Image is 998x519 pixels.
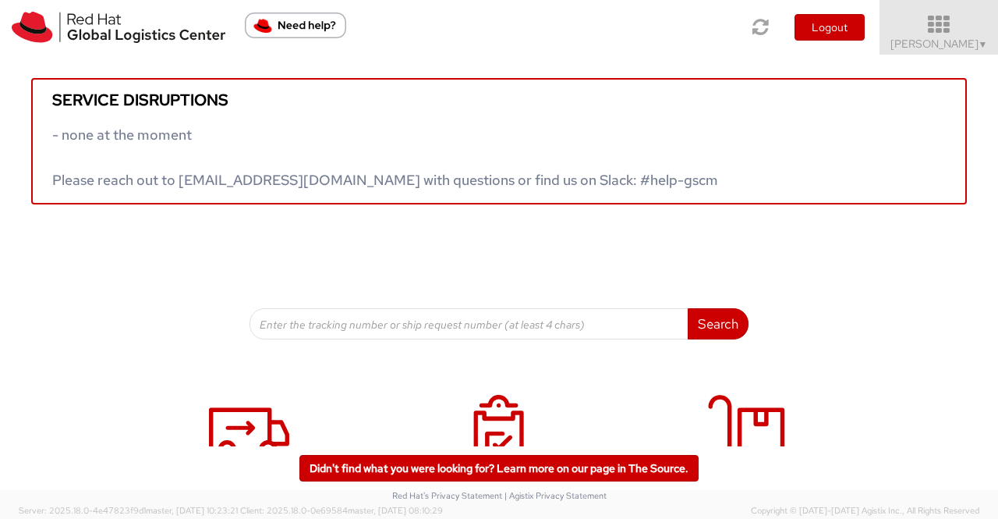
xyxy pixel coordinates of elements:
a: Service disruptions - none at the moment Please reach out to [EMAIL_ADDRESS][DOMAIN_NAME] with qu... [31,78,967,204]
span: - none at the moment Please reach out to [EMAIL_ADDRESS][DOMAIN_NAME] with questions or find us o... [52,126,718,189]
img: rh-logistics-00dfa346123c4ec078e1.svg [12,12,225,43]
span: Copyright © [DATE]-[DATE] Agistix Inc., All Rights Reserved [751,505,979,517]
span: ▼ [979,38,988,51]
button: Need help? [245,12,346,38]
span: master, [DATE] 10:23:21 [146,505,238,516]
span: [PERSON_NAME] [890,37,988,51]
button: Logout [795,14,865,41]
a: Didn't find what you were looking for? Learn more on our page in The Source. [299,455,699,482]
h5: Service disruptions [52,91,946,108]
a: | Agistix Privacy Statement [504,490,607,501]
button: Search [688,308,748,339]
input: Enter the tracking number or ship request number (at least 4 chars) [249,308,688,339]
span: Client: 2025.18.0-0e69584 [240,505,443,516]
span: Server: 2025.18.0-4e47823f9d1 [19,505,238,516]
a: Red Hat's Privacy Statement [392,490,502,501]
span: master, [DATE] 08:10:29 [348,505,443,516]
